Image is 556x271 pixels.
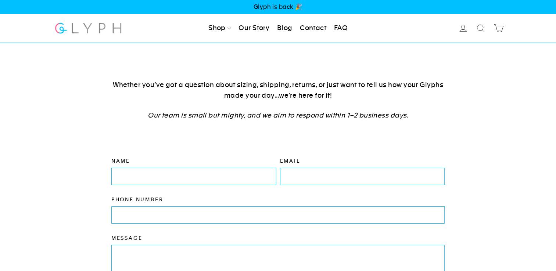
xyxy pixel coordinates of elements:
a: Our Story [236,20,272,36]
a: FAQ [331,20,351,36]
ul: Primary [205,20,351,36]
a: Shop [205,20,234,36]
label: Message [111,235,445,241]
img: Glyph [54,18,123,38]
label: Name [111,158,276,164]
a: Blog [274,20,295,36]
iframe: Glyph - Referral program [546,104,556,167]
p: Whether you’ve got a question about sizing, shipping, returns, or just want to tell us how your G... [111,80,445,101]
a: Contact [297,20,329,36]
label: Email [280,158,445,164]
label: Phone number [111,196,445,203]
em: Our team is small but mighty, and we aim to respond within 1–2 business days. [148,111,408,119]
